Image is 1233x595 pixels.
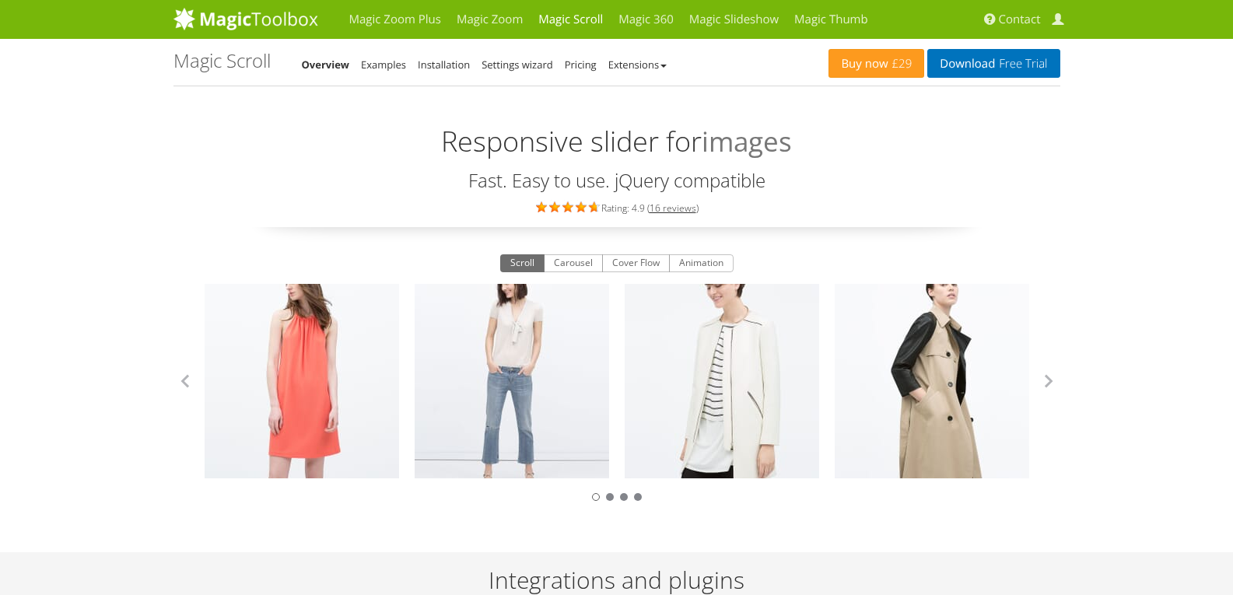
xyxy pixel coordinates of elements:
[888,58,912,70] span: £29
[828,49,924,78] a: Buy now£29
[995,58,1047,70] span: Free Trial
[608,58,667,72] a: Extensions
[173,106,1060,163] h2: Responsive slider for
[482,58,553,72] a: Settings wizard
[669,254,734,273] button: Animation
[302,58,350,72] a: Overview
[544,254,603,273] button: Carousel
[173,51,271,71] h1: Magic Scroll
[927,49,1060,78] a: DownloadFree Trial
[361,58,406,72] a: Examples
[500,254,545,273] button: Scroll
[702,121,792,163] span: images
[173,7,318,30] img: MagicToolbox.com - Image tools for your website
[602,254,670,273] button: Cover Flow
[650,201,696,215] a: 16 reviews
[173,170,1060,191] h3: Fast. Easy to use. jQuery compatible
[999,12,1041,27] span: Contact
[565,58,597,72] a: Pricing
[173,198,1060,215] div: Rating: 4.9 ( )
[418,58,470,72] a: Installation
